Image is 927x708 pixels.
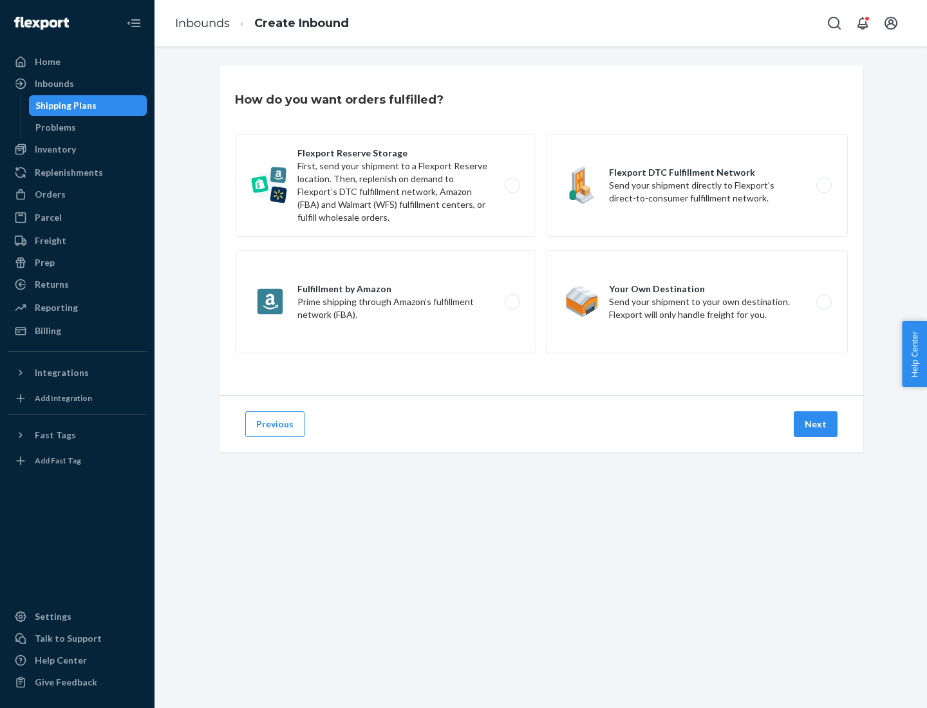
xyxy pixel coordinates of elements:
a: Returns [8,274,147,295]
a: Billing [8,321,147,341]
div: Prep [35,256,55,269]
img: Flexport logo [14,17,69,30]
button: Give Feedback [8,672,147,693]
div: Home [35,55,61,68]
div: Problems [35,121,76,134]
div: Fast Tags [35,429,76,442]
div: Add Fast Tag [35,455,81,466]
a: Problems [29,117,147,138]
div: Help Center [35,654,87,667]
div: Reporting [35,301,78,314]
div: Returns [35,278,69,291]
a: Home [8,51,147,72]
div: Inventory [35,143,76,156]
a: Parcel [8,207,147,228]
div: Integrations [35,366,89,379]
a: Replenishments [8,162,147,183]
div: Shipping Plans [35,99,97,112]
a: Freight [8,230,147,251]
a: Shipping Plans [29,95,147,116]
div: Talk to Support [35,632,102,645]
a: Inbounds [8,73,147,94]
div: Inbounds [35,77,74,90]
a: Help Center [8,650,147,671]
a: Reporting [8,297,147,318]
a: Prep [8,252,147,273]
div: Parcel [35,211,62,224]
ol: breadcrumbs [165,5,359,42]
a: Inventory [8,139,147,160]
div: Replenishments [35,166,103,179]
a: Add Integration [8,388,147,409]
a: Orders [8,184,147,205]
div: Freight [35,234,66,247]
button: Open account menu [878,10,904,36]
a: Inbounds [175,16,230,30]
button: Previous [245,411,304,437]
button: Fast Tags [8,425,147,445]
button: Help Center [902,321,927,387]
a: Talk to Support [8,628,147,649]
button: Close Navigation [121,10,147,36]
a: Create Inbound [254,16,349,30]
div: Billing [35,324,61,337]
h3: How do you want orders fulfilled? [235,91,444,108]
button: Open notifications [850,10,876,36]
div: Settings [35,610,71,623]
button: Open Search Box [821,10,847,36]
button: Next [794,411,838,437]
div: Orders [35,188,66,201]
div: Give Feedback [35,676,97,689]
a: Add Fast Tag [8,451,147,471]
a: Settings [8,606,147,627]
div: Add Integration [35,393,92,404]
button: Integrations [8,362,147,383]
